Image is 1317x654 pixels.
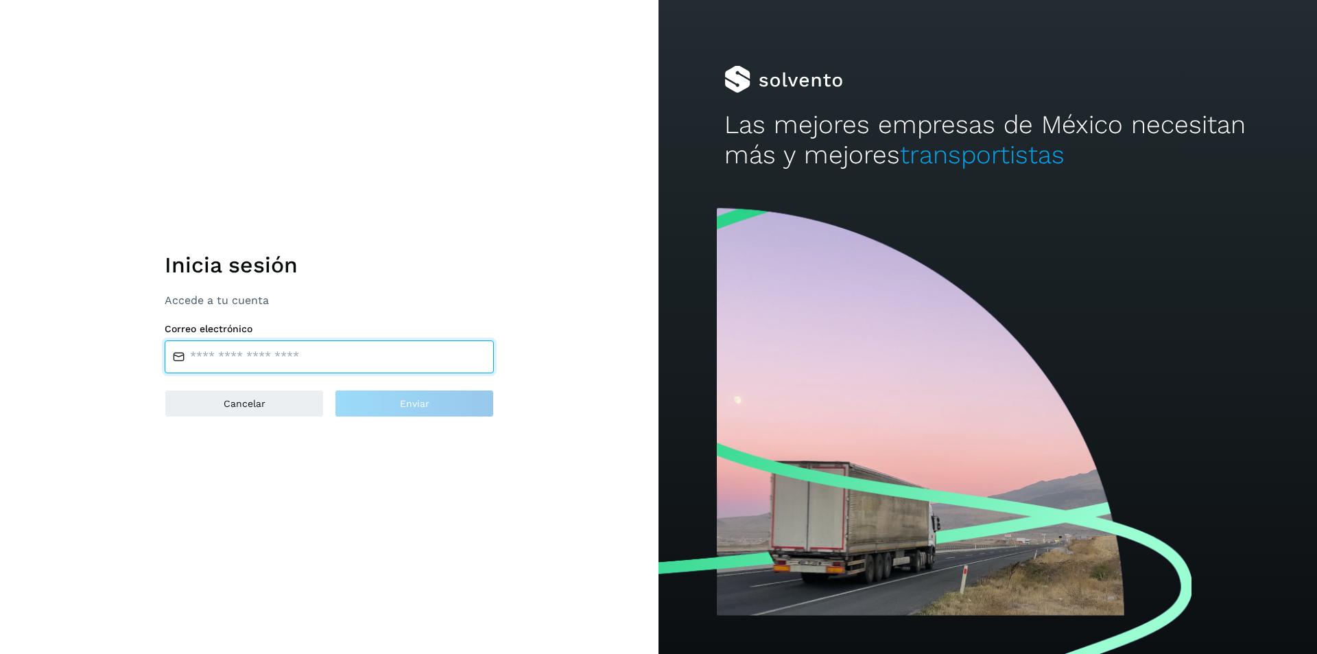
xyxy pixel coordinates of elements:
[165,390,324,417] button: Cancelar
[724,110,1251,171] h2: Las mejores empresas de México necesitan más y mejores
[224,399,265,408] span: Cancelar
[165,252,494,278] h1: Inicia sesión
[400,399,429,408] span: Enviar
[900,140,1065,170] span: transportistas
[165,323,494,335] label: Correo electrónico
[335,390,494,417] button: Enviar
[165,294,494,307] p: Accede a tu cuenta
